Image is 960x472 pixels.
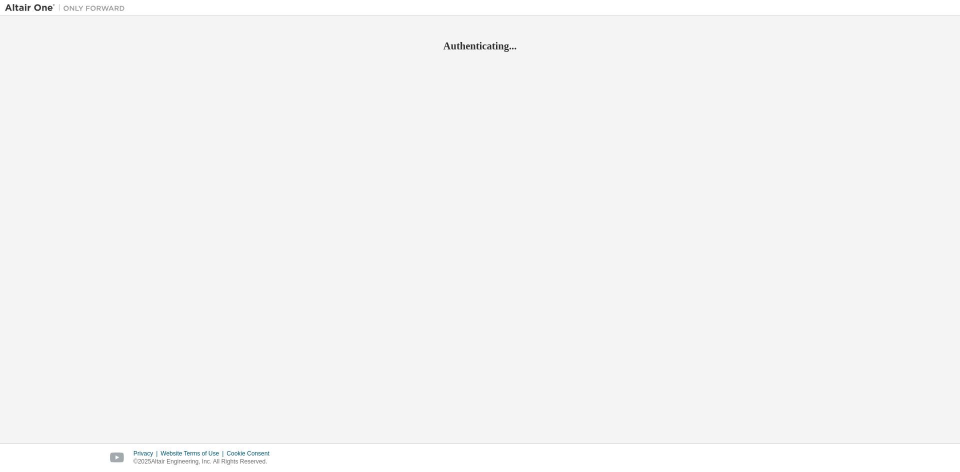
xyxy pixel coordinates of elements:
div: Privacy [133,450,160,458]
img: Altair One [5,3,130,13]
div: Website Terms of Use [160,450,226,458]
h2: Authenticating... [5,39,955,52]
p: © 2025 Altair Engineering, Inc. All Rights Reserved. [133,458,275,466]
div: Cookie Consent [226,450,275,458]
img: youtube.svg [110,453,124,463]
